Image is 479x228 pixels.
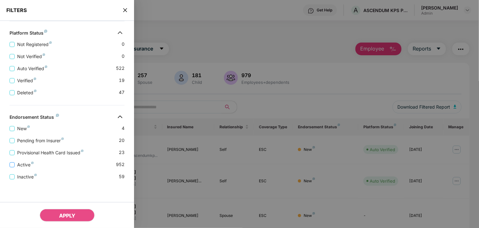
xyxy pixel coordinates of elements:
span: 522 [116,65,125,72]
span: 4 [122,125,125,132]
img: svg+xml;base64,PHN2ZyB4bWxucz0iaHR0cDovL3d3dy53My5vcmcvMjAwMC9zdmciIHdpZHRoPSI4IiBoZWlnaHQ9IjgiIH... [34,90,37,92]
img: svg+xml;base64,PHN2ZyB4bWxucz0iaHR0cDovL3d3dy53My5vcmcvMjAwMC9zdmciIHdpZHRoPSI4IiBoZWlnaHQ9IjgiIH... [34,174,37,176]
span: 59 [119,173,125,180]
span: 952 [116,161,125,168]
span: Not Registered [15,41,54,48]
img: svg+xml;base64,PHN2ZyB4bWxucz0iaHR0cDovL3d3dy53My5vcmcvMjAwMC9zdmciIHdpZHRoPSI4IiBoZWlnaHQ9IjgiIH... [34,77,36,80]
button: APPLY [40,209,95,222]
img: svg+xml;base64,PHN2ZyB4bWxucz0iaHR0cDovL3d3dy53My5vcmcvMjAwMC9zdmciIHdpZHRoPSI4IiBoZWlnaHQ9IjgiIH... [31,162,34,164]
span: Auto Verified [15,65,50,72]
span: APPLY [59,212,75,219]
img: svg+xml;base64,PHN2ZyB4bWxucz0iaHR0cDovL3d3dy53My5vcmcvMjAwMC9zdmciIHdpZHRoPSIzMiIgaGVpZ2h0PSIzMi... [115,28,125,38]
span: 20 [119,137,125,144]
span: Pending from Insurer [15,137,66,144]
span: Deleted [15,89,39,96]
span: 0 [122,41,125,48]
span: Verified [15,77,39,84]
img: svg+xml;base64,PHN2ZyB4bWxucz0iaHR0cDovL3d3dy53My5vcmcvMjAwMC9zdmciIHdpZHRoPSIzMiIgaGVpZ2h0PSIzMi... [115,112,125,122]
span: FILTERS [6,7,27,13]
img: svg+xml;base64,PHN2ZyB4bWxucz0iaHR0cDovL3d3dy53My5vcmcvMjAwMC9zdmciIHdpZHRoPSI4IiBoZWlnaHQ9IjgiIH... [44,30,47,33]
span: Active [15,161,36,168]
div: Platform Status [10,30,47,38]
img: svg+xml;base64,PHN2ZyB4bWxucz0iaHR0cDovL3d3dy53My5vcmcvMjAwMC9zdmciIHdpZHRoPSI4IiBoZWlnaHQ9IjgiIH... [27,125,30,128]
div: Endorsement Status [10,114,59,122]
img: svg+xml;base64,PHN2ZyB4bWxucz0iaHR0cDovL3d3dy53My5vcmcvMjAwMC9zdmciIHdpZHRoPSI4IiBoZWlnaHQ9IjgiIH... [81,150,84,152]
span: 19 [119,77,125,84]
img: svg+xml;base64,PHN2ZyB4bWxucz0iaHR0cDovL3d3dy53My5vcmcvMjAwMC9zdmciIHdpZHRoPSI4IiBoZWlnaHQ9IjgiIH... [45,65,47,68]
span: Inactive [15,173,39,180]
span: Not Verified [15,53,48,60]
span: close [123,7,128,13]
img: svg+xml;base64,PHN2ZyB4bWxucz0iaHR0cDovL3d3dy53My5vcmcvMjAwMC9zdmciIHdpZHRoPSI4IiBoZWlnaHQ9IjgiIH... [61,137,64,140]
img: svg+xml;base64,PHN2ZyB4bWxucz0iaHR0cDovL3d3dy53My5vcmcvMjAwMC9zdmciIHdpZHRoPSI4IiBoZWlnaHQ9IjgiIH... [56,114,59,117]
span: 23 [119,149,125,156]
span: 47 [119,89,125,96]
span: New [15,125,32,132]
img: svg+xml;base64,PHN2ZyB4bWxucz0iaHR0cDovL3d3dy53My5vcmcvMjAwMC9zdmciIHdpZHRoPSI4IiBoZWlnaHQ9IjgiIH... [49,41,52,44]
img: svg+xml;base64,PHN2ZyB4bWxucz0iaHR0cDovL3d3dy53My5vcmcvMjAwMC9zdmciIHdpZHRoPSI4IiBoZWlnaHQ9IjgiIH... [43,53,45,56]
span: 0 [122,53,125,60]
span: Provisional Health Card Issued [15,149,86,156]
